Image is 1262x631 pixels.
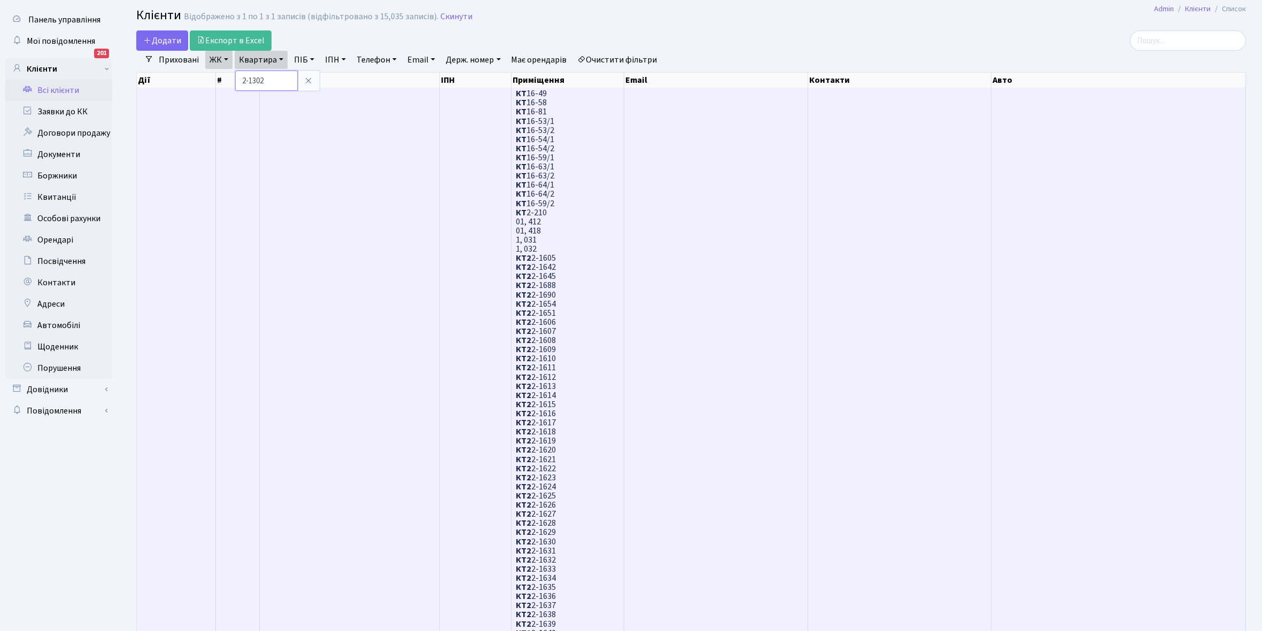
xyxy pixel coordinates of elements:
[516,344,531,355] b: КТ2
[516,572,531,584] b: КТ2
[992,73,1246,88] th: Авто
[516,408,531,419] b: КТ2
[516,97,527,108] b: КТ
[516,289,531,301] b: КТ2
[516,134,527,145] b: КТ
[1154,3,1174,14] a: Admin
[440,73,512,88] th: ІПН
[516,426,531,438] b: КТ2
[516,472,531,484] b: КТ2
[28,14,100,26] span: Панель управління
[5,58,112,80] a: Клієнти
[352,51,401,69] a: Телефон
[516,554,531,566] b: КТ2
[574,51,662,69] a: Очистити фільтри
[516,389,531,401] b: КТ2
[516,454,531,465] b: КТ2
[5,144,112,165] a: Документи
[516,590,531,602] b: КТ2
[216,73,260,88] th: #
[137,73,216,88] th: Дії
[5,122,112,144] a: Договори продажу
[516,599,531,611] b: КТ2
[190,30,272,51] a: Експорт в Excel
[516,490,531,502] b: КТ2
[516,189,527,200] b: КТ
[516,334,531,346] b: КТ2
[516,270,531,282] b: КТ2
[5,336,112,357] a: Щоденник
[516,417,531,429] b: КТ2
[516,325,531,337] b: КТ2
[290,51,319,69] a: ПІБ
[5,208,112,229] a: Особові рахунки
[5,30,112,52] a: Мої повідомлення201
[5,400,112,422] a: Повідомлення
[516,88,527,99] b: КТ
[512,73,624,88] th: Приміщення
[516,316,531,328] b: КТ2
[143,35,181,46] span: Додати
[516,380,531,392] b: КТ2
[516,152,527,163] b: КТ
[5,357,112,379] a: Порушення
[1130,30,1246,51] input: Пошук...
[205,51,233,69] a: ЖК
[516,463,531,474] b: КТ2
[516,445,531,456] b: КТ2
[136,30,188,51] a: Додати
[516,298,531,310] b: КТ2
[136,6,181,25] span: Клієнти
[5,165,112,186] a: Боржники
[184,12,438,22] div: Відображено з 1 по 1 з 1 записів (відфільтровано з 15,035 записів).
[516,198,527,209] b: КТ
[5,293,112,315] a: Адреси
[1185,3,1211,14] a: Клієнти
[516,115,527,127] b: КТ
[516,371,531,383] b: КТ2
[516,508,531,520] b: КТ2
[516,353,531,364] b: КТ2
[516,609,531,621] b: КТ2
[27,35,95,47] span: Мої повідомлення
[516,545,531,557] b: КТ2
[516,481,531,493] b: КТ2
[516,563,531,575] b: КТ2
[5,272,112,293] a: Контакти
[516,399,531,410] b: КТ2
[516,143,527,154] b: КТ
[94,49,109,58] div: 201
[516,581,531,593] b: КТ2
[516,527,531,539] b: КТ2
[260,73,440,88] th: ПІБ
[516,362,531,374] b: КТ2
[516,618,531,630] b: КТ2
[507,51,571,69] a: Має орендарів
[516,170,527,182] b: КТ
[516,252,531,264] b: КТ2
[440,12,473,22] a: Скинути
[5,251,112,272] a: Посвідчення
[516,307,531,319] b: КТ2
[5,101,112,122] a: Заявки до КК
[516,179,527,191] b: КТ
[516,280,531,292] b: КТ2
[442,51,505,69] a: Держ. номер
[5,186,112,208] a: Квитанції
[516,536,531,548] b: КТ2
[516,499,531,511] b: КТ2
[624,73,808,88] th: Email
[516,124,527,136] b: КТ
[5,80,112,101] a: Всі клієнти
[516,261,531,273] b: КТ2
[5,9,112,30] a: Панель управління
[516,435,531,447] b: КТ2
[516,207,527,219] b: КТ
[5,379,112,400] a: Довідники
[403,51,439,69] a: Email
[516,517,531,529] b: КТ2
[516,161,527,173] b: КТ
[5,315,112,336] a: Автомобілі
[154,51,203,69] a: Приховані
[235,51,288,69] a: Квартира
